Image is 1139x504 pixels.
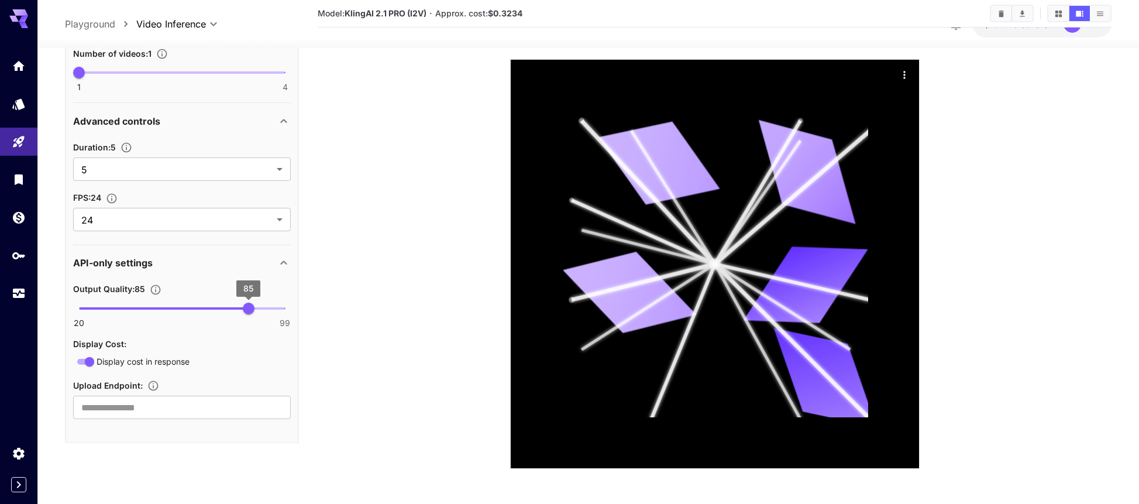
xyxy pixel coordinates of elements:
[101,193,122,204] button: Set the fps
[12,248,26,263] div: API Keys
[12,446,26,461] div: Settings
[280,317,290,329] span: 99
[12,286,26,301] div: Usage
[990,5,1034,22] div: Clear AllDownload All
[81,213,272,227] span: 24
[73,249,291,277] div: API-only settings
[1047,5,1112,22] div: Show media in grid viewShow media in video viewShow media in list view
[73,256,153,270] p: API-only settings
[73,49,152,59] span: Number of videos : 1
[435,8,522,18] span: Approx. cost:
[145,284,166,296] button: Sets the compression quality of the output image. Higher values preserve more quality but increas...
[345,8,426,18] b: KlingAI 2.1 PRO (I2V)
[429,6,432,20] p: ·
[74,317,84,329] span: 20
[12,172,26,187] div: Library
[97,355,190,368] span: Display cost in response
[1069,6,1090,21] button: Show media in video view
[896,66,913,83] div: Actions
[116,142,137,153] button: Set the number of duration
[12,210,26,225] div: Wallet
[73,107,291,135] div: Advanced controls
[65,17,136,31] nav: breadcrumb
[243,283,253,293] span: 85
[1013,19,1054,29] span: credits left
[1012,6,1033,21] button: Download All
[1090,6,1110,21] button: Show media in list view
[318,8,426,18] span: Model:
[991,6,1011,21] button: Clear All
[65,17,115,31] a: Playground
[73,142,116,152] span: Duration : 5
[488,8,522,18] b: $0.3234
[136,17,206,31] span: Video Inference
[12,59,26,73] div: Home
[73,284,145,294] span: Output Quality : 85
[152,48,173,60] button: Specify how many videos to generate in a single request. Each video generation will be charged se...
[1048,6,1069,21] button: Show media in grid view
[143,380,164,392] button: Specifies a URL for uploading the generated image as binary data via HTTP PUT, such as an S3 buck...
[77,81,81,93] span: 1
[283,81,288,93] span: 4
[984,19,1013,29] span: $15.24
[12,97,26,111] div: Models
[11,477,26,492] button: Expand sidebar
[73,339,126,349] span: Display Cost :
[73,380,143,390] span: Upload Endpoint :
[73,114,160,128] p: Advanced controls
[12,135,26,149] div: Playground
[81,163,272,177] span: 5
[73,193,101,203] span: FPS : 24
